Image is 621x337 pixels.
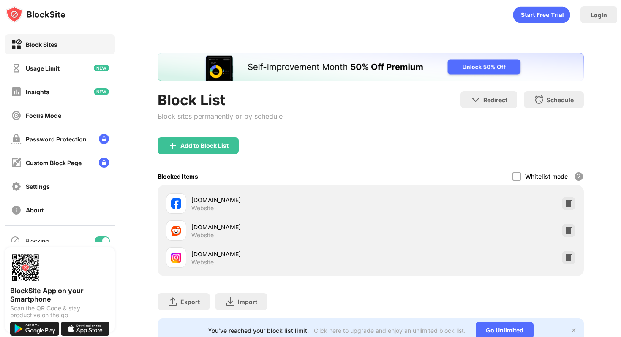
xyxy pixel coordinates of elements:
img: get-it-on-google-play.svg [10,322,59,336]
div: Block sites permanently or by schedule [158,112,283,120]
img: new-icon.svg [94,88,109,95]
div: Redirect [483,96,507,103]
div: About [26,207,44,214]
div: [DOMAIN_NAME] [191,223,370,231]
div: Settings [26,183,50,190]
div: Scan the QR Code & stay productive on the go [10,305,110,318]
img: lock-menu.svg [99,158,109,168]
img: options-page-qr-code.png [10,253,41,283]
div: Schedule [547,96,574,103]
div: Blocking [25,237,49,245]
div: [DOMAIN_NAME] [191,196,370,204]
div: Whitelist mode [525,173,568,180]
img: blocking-icon.svg [10,236,20,246]
img: insights-off.svg [11,87,22,97]
div: Website [191,204,214,212]
div: Block Sites [26,41,57,48]
div: Insights [26,88,49,95]
div: Website [191,231,214,239]
img: logo-blocksite.svg [6,6,65,23]
img: time-usage-off.svg [11,63,22,73]
div: You’ve reached your block list limit. [208,327,309,334]
img: customize-block-page-off.svg [11,158,22,168]
div: animation [513,6,570,23]
img: x-button.svg [570,327,577,334]
div: Export [180,298,200,305]
img: lock-menu.svg [99,134,109,144]
img: focus-off.svg [11,110,22,121]
div: Password Protection [26,136,87,143]
img: about-off.svg [11,205,22,215]
div: [DOMAIN_NAME] [191,250,370,258]
div: Add to Block List [180,142,229,149]
div: Blocked Items [158,173,198,180]
img: new-icon.svg [94,65,109,71]
img: block-on.svg [11,39,22,50]
img: favicons [171,198,181,209]
div: Block List [158,91,283,109]
div: Login [591,11,607,19]
div: Usage Limit [26,65,60,72]
img: favicons [171,226,181,236]
img: password-protection-off.svg [11,134,22,144]
img: download-on-the-app-store.svg [61,322,110,336]
div: Focus Mode [26,112,61,119]
div: Website [191,258,214,266]
div: Custom Block Page [26,159,82,166]
iframe: Banner [158,53,584,81]
img: favicons [171,253,181,263]
div: BlockSite App on your Smartphone [10,286,110,303]
div: Click here to upgrade and enjoy an unlimited block list. [314,327,466,334]
div: Import [238,298,257,305]
img: settings-off.svg [11,181,22,192]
